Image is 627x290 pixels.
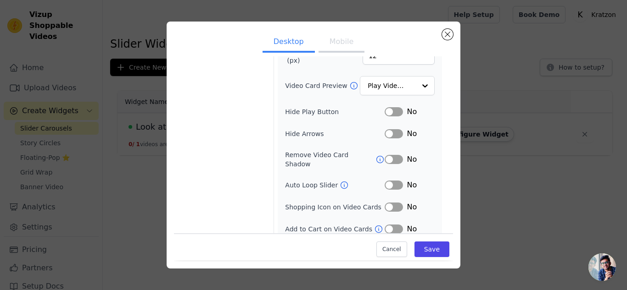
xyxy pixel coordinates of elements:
label: Auto Loop Slider [285,181,340,190]
span: No [407,154,417,165]
label: Add to Cart on Video Cards [285,224,374,234]
label: Video Card Preview [285,81,349,90]
button: Desktop [263,33,315,53]
label: Hide Play Button [285,107,385,116]
span: No [407,224,417,235]
div: Open chat [588,253,616,281]
span: No [407,128,417,139]
label: Hide Arrows [285,129,385,138]
span: No [407,106,417,117]
span: No [407,180,417,191]
label: Shopping Icon on Video Cards [285,202,385,212]
label: Remove Video Card Shadow [285,150,375,169]
span: No [407,202,417,213]
button: Close modal [442,29,453,40]
button: Save [414,242,449,257]
button: Mobile [319,33,364,53]
button: Cancel [376,242,407,257]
